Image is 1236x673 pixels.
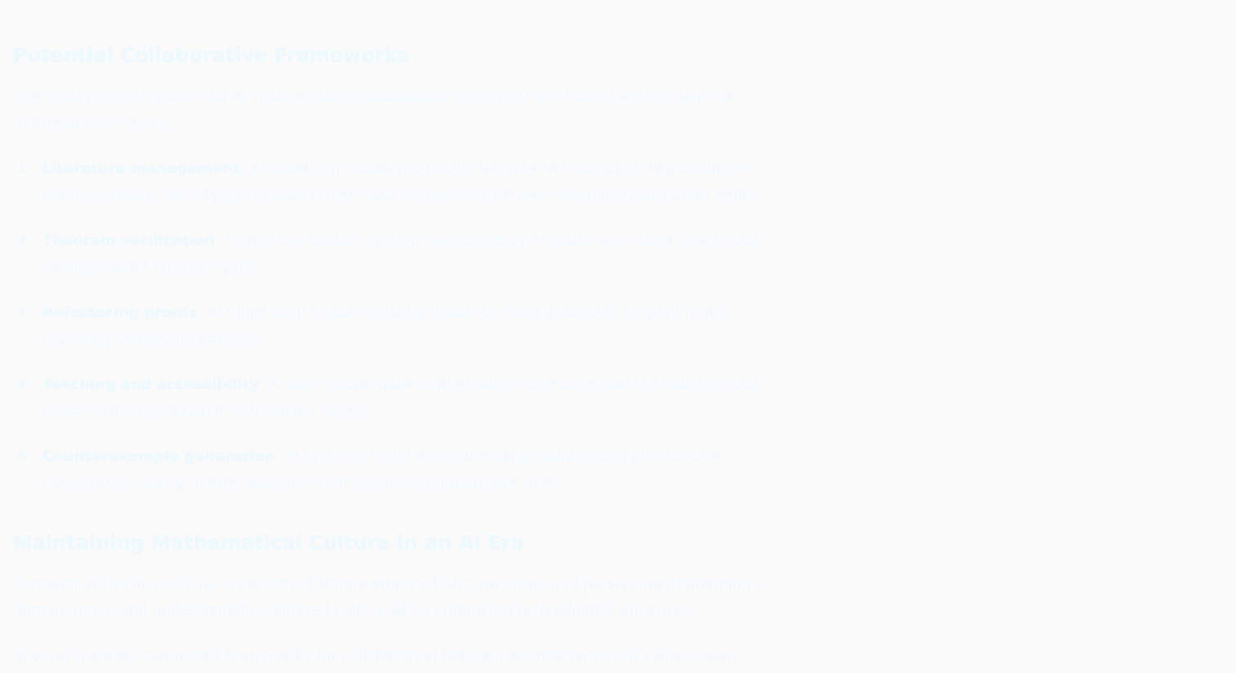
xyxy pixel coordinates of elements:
[43,443,798,496] p: : AI systems might excel at finding counterexamples to false conjectures, saving mathematicians f...
[43,299,798,352] p: : AI might help restate existing results in more general or elegant forms, revealing underlying p...
[43,227,798,280] p: : Formal verification systems enhanced by AI could help check proofs and identify subtle errors o...
[43,375,259,393] strong: Teaching and accessibility
[43,447,275,464] strong: Counterexample generation
[13,528,798,558] h3: Maintaining Mathematical Culture in an AI Era
[43,159,240,177] strong: Literature management
[13,571,798,623] p: Throughout the discussions, a consistent theme emerged: the importance of preserving mathematics'...
[43,155,798,208] p: : AI could help mathematicians navigate the overwhelming volume of published work, identifying re...
[13,41,798,70] h3: Potential Collaborative Frameworks
[43,371,798,424] p: : AI tools could make mathematics more accessible to students and those without traditional insti...
[43,231,215,249] strong: Theorem verification
[13,83,798,136] p: The most promising areas for AI-mathematics collaboration emerged from honest assessments of math...
[43,303,198,321] strong: Refactoring proofs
